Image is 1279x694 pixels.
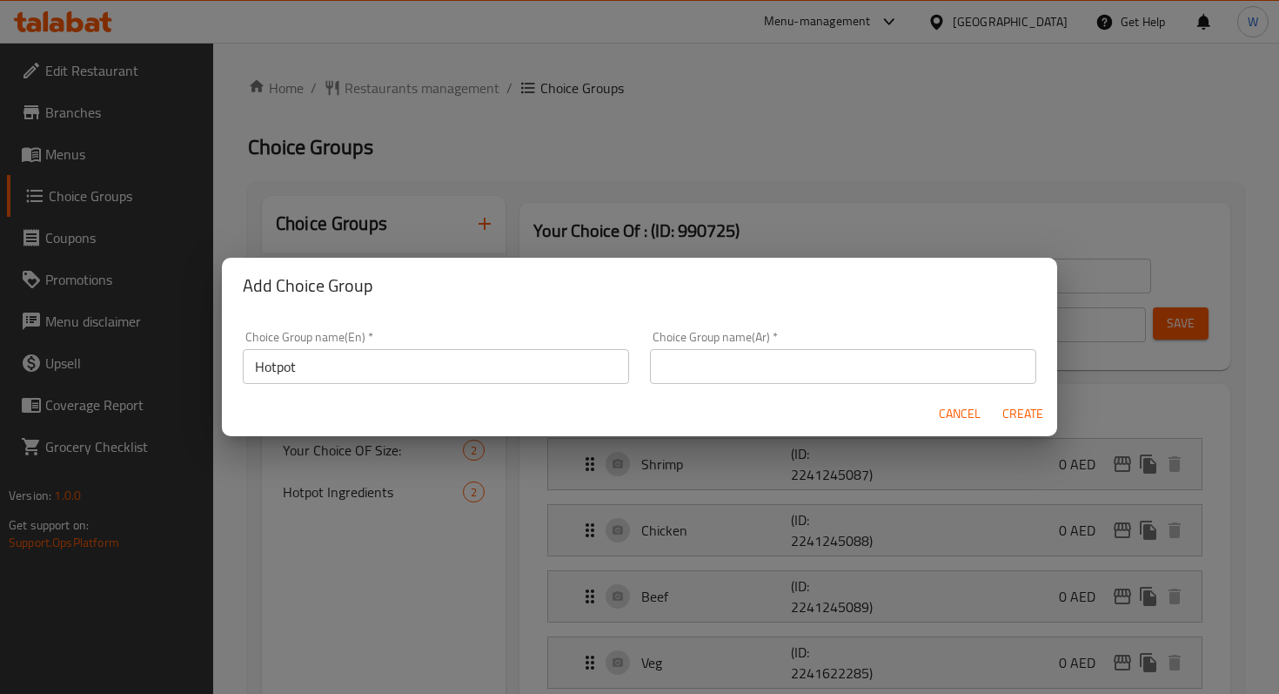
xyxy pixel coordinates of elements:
span: Create [1001,403,1043,425]
input: Please enter Choice Group name(ar) [650,349,1036,384]
button: Create [994,398,1050,430]
h2: Add Choice Group [243,272,1036,300]
button: Cancel [932,398,988,430]
span: Cancel [939,403,981,425]
input: Please enter Choice Group name(en) [243,349,629,384]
